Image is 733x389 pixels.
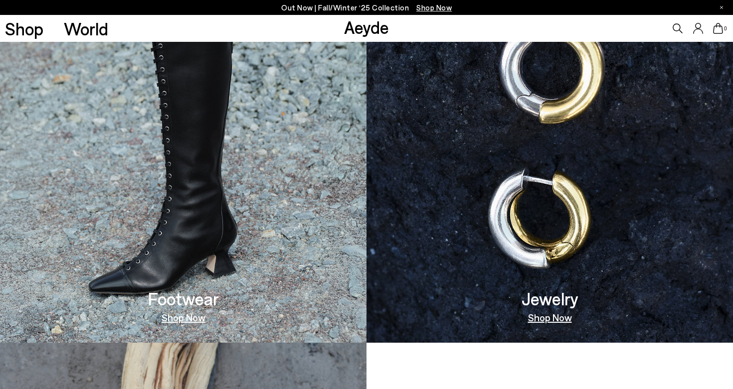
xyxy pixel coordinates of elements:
[416,3,452,12] span: Navigate to /collections/new-in
[64,20,108,37] a: World
[162,312,205,322] a: Shop Now
[713,23,723,34] a: 0
[148,290,219,307] h3: Footwear
[528,312,572,322] a: Shop Now
[522,290,578,307] h3: Jewelry
[5,20,43,37] a: Shop
[281,1,452,14] p: Out Now | Fall/Winter ‘25 Collection
[344,16,389,37] a: Aeyde
[723,26,728,31] span: 0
